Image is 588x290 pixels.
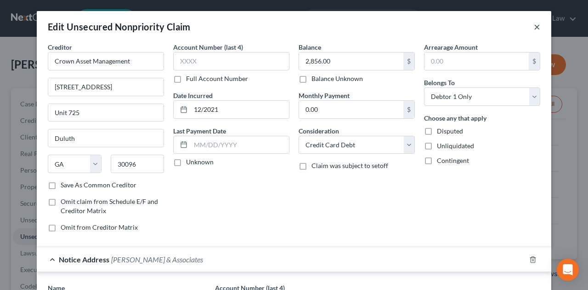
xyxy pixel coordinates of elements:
[557,259,579,281] div: Open Intercom Messenger
[437,127,463,135] span: Disputed
[173,52,289,70] input: XXXX
[191,101,289,118] input: MM/DD/YYYY
[59,255,109,264] span: Notice Address
[424,42,478,52] label: Arrearage Amount
[437,157,469,164] span: Contingent
[61,197,158,215] span: Omit claim from Schedule E/F and Creditor Matrix
[173,91,213,100] label: Date Incurred
[311,74,363,83] label: Balance Unknown
[48,52,164,70] input: Search creditor by name...
[529,52,540,70] div: $
[424,79,455,87] span: Belongs To
[311,162,388,169] span: Claim was subject to setoff
[403,52,414,70] div: $
[111,255,203,264] span: [PERSON_NAME] & Associates
[48,20,191,33] div: Edit Unsecured Nonpriority Claim
[48,104,164,122] input: Apt, Suite, etc...
[403,101,414,118] div: $
[424,113,486,123] label: Choose any that apply
[299,52,403,70] input: 0.00
[48,43,72,51] span: Creditor
[424,52,529,70] input: 0.00
[61,223,138,231] span: Omit from Creditor Matrix
[437,142,474,150] span: Unliquidated
[299,126,339,136] label: Consideration
[191,136,289,154] input: MM/DD/YYYY
[173,42,243,52] label: Account Number (last 4)
[111,155,164,173] input: Enter zip...
[186,74,248,83] label: Full Account Number
[534,21,540,32] button: ×
[61,180,136,190] label: Save As Common Creditor
[299,101,403,118] input: 0.00
[48,78,164,96] input: Enter address...
[299,91,350,100] label: Monthly Payment
[186,157,214,167] label: Unknown
[173,126,226,136] label: Last Payment Date
[48,129,164,147] input: Enter city...
[299,42,321,52] label: Balance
